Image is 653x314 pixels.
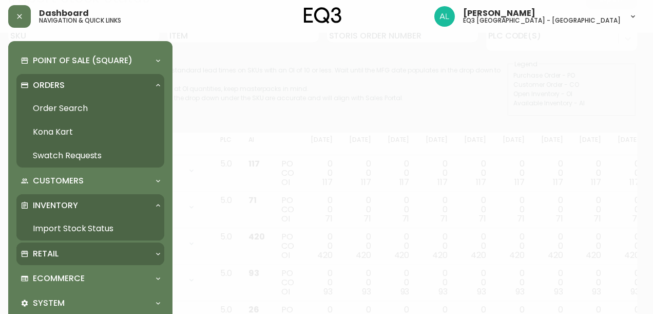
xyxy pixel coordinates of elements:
a: Kona Kart [16,120,164,144]
a: Import Stock Status [16,217,164,241]
p: Ecommerce [33,273,85,284]
h5: eq3 [GEOGRAPHIC_DATA] - [GEOGRAPHIC_DATA] [463,17,621,24]
div: Orders [16,74,164,97]
a: Order Search [16,97,164,120]
p: Retail [33,248,59,260]
span: [PERSON_NAME] [463,9,535,17]
h5: navigation & quick links [39,17,121,24]
div: Customers [16,170,164,192]
div: Point of Sale (Square) [16,49,164,72]
p: Point of Sale (Square) [33,55,132,66]
p: Customers [33,175,84,187]
img: logo [304,7,342,24]
p: Orders [33,80,65,91]
img: 1c2a8670a0b342a1deb410e06288c649 [434,6,455,27]
a: Swatch Requests [16,144,164,168]
span: Dashboard [39,9,89,17]
p: System [33,298,65,309]
div: Ecommerce [16,267,164,290]
div: Retail [16,243,164,265]
p: Inventory [33,200,78,211]
div: Inventory [16,194,164,217]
